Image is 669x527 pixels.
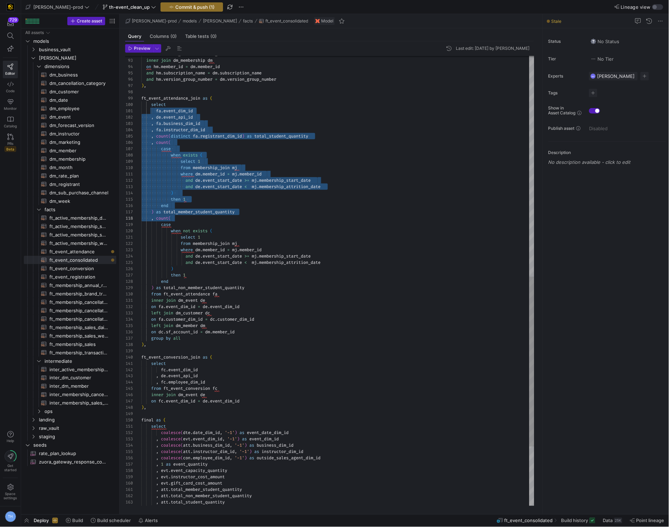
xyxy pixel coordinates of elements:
[3,481,18,503] a: Spacesettings
[548,91,583,95] span: Tags
[151,114,154,120] span: ,
[132,19,177,24] span: [PERSON_NAME]-prod
[24,298,116,306] a: ft_membership_cancellations_daily_forecast​​​​​​​​​​
[151,127,154,133] span: ,
[49,374,108,382] span: inter_dm_customer​​​​​​​​​​
[124,17,178,25] button: [PERSON_NAME]-prod
[24,256,116,264] div: Press SPACE to select this row.
[49,71,108,79] span: dm_business​​​​​​​​​​
[49,147,108,155] span: dm_member​​​​​​​​​​
[603,518,613,523] span: Data
[49,96,108,104] span: dm_date​​​​​​​​​​
[208,70,210,76] span: =
[67,17,105,25] button: Create asset
[254,133,308,139] span: total_student_quantity
[49,155,108,163] span: dm_membership​​​​​​​​​​
[24,37,116,45] div: Press SPACE to select this row.
[24,54,116,62] div: Press SPACE to select this row.
[24,96,116,104] a: dm_date​​​​​​​​​​
[125,152,133,158] div: 108
[49,197,108,205] span: dm_week​​​​​​​​​​
[24,113,116,121] div: Press SPACE to select this row.
[154,64,158,69] span: hm
[49,281,108,289] span: ft_membership_annual_retention​​​​​​​​​​
[183,19,197,24] span: models
[24,391,116,399] a: inter_membership_cancellations_forecast​​​​​​​​​​
[24,264,116,273] a: ft_event_conversion​​​​​​​​​​
[135,515,161,527] button: Alerts
[101,2,158,12] button: th-event_clean_up
[24,315,116,323] a: ft_membership_cancellations​​​​​​​​​​
[185,34,217,39] span: Table tests
[24,172,116,180] a: dm_rate_plan​​​​​​​​​​
[456,46,530,51] div: Last edit: [DATE] by [PERSON_NAME]
[195,178,200,183] span: de
[125,127,133,133] div: 104
[49,130,108,138] span: dm_instructor​​​​​​​​​​
[49,290,108,298] span: ft_membership_brand_transfer​​​​​​​​​​
[150,34,177,39] span: Columns
[24,214,116,222] a: ft_active_membership_daily_forecast​​​​​​​​​​
[97,518,131,523] span: Build scheduler
[232,171,237,177] span: mj
[217,70,220,76] span: .
[316,19,320,23] img: undefined
[636,518,664,523] span: Point lineage
[49,265,108,273] span: ft_event_conversion​​​​​​​​​​
[24,323,116,332] a: ft_membership_sales_daily_forecast​​​​​​​​​​
[548,159,666,165] p: No description available - click to edit
[3,509,18,524] button: TH
[24,332,116,340] a: ft_membership_sales_weekly_forecast​​​​​​​​​​
[24,146,116,155] div: Press SPACE to select this row.
[49,189,108,197] span: dm_sub_purchase_channel​​​​​​​​​​
[24,247,116,256] div: Press SPACE to select this row.
[210,34,217,39] span: (0)
[24,247,116,256] a: ft_event_attendance​​​​​​​​​​
[24,104,116,113] a: dm_employee​​​​​​​​​​
[225,76,227,82] span: .
[558,515,599,527] button: Build history
[198,64,220,69] span: member_id
[24,138,116,146] div: Press SPACE to select this row.
[24,231,116,239] a: ft_active_membership_snapshot​​​​​​​​​​
[49,180,108,188] span: dm_registrant​​​​​​​​​​
[24,197,116,205] a: dm_week​​​​​​​​​​
[24,87,116,96] div: Press SPACE to select this row.
[49,105,108,113] span: dm_employee​​​​​​​​​​
[25,30,44,35] div: All assets
[548,150,666,155] p: Description
[163,70,205,76] span: subscription_name
[7,4,14,11] img: https://storage.googleapis.com/y42-prod-data-exchange/images/uAsz27BndGEK0hZWDFeOjoxA7jCwgK9jE472...
[168,133,171,139] span: (
[125,177,133,184] div: 112
[49,340,108,348] span: ft_membership_sales​​​​​​​​​​
[146,76,154,82] span: and
[203,19,237,24] span: [PERSON_NAME]
[24,163,116,172] div: Press SPACE to select this row.
[146,70,154,76] span: and
[24,180,116,188] div: Press SPACE to select this row.
[193,165,230,171] span: membership_join
[125,101,133,108] div: 100
[161,2,223,12] button: Commit & push (1)
[203,171,225,177] span: member_id
[590,73,596,79] div: MN
[125,171,133,177] div: 111
[24,172,116,180] div: Press SPACE to select this row.
[45,62,115,71] span: dimensions
[24,45,116,54] div: Press SPACE to select this row.
[125,108,133,114] div: 101
[33,4,83,10] span: [PERSON_NAME]-prod
[24,2,91,12] button: [PERSON_NAME]-prod
[24,155,116,163] a: dm_membership​​​​​​​​​​
[200,171,203,177] span: .
[39,54,115,62] span: [PERSON_NAME]
[243,19,253,24] span: facts
[548,56,583,61] span: Tier
[24,239,116,247] a: ft_active_membership_weekly_forecast​​​​​​​​​​
[49,298,108,306] span: ft_membership_cancellations_daily_forecast​​​​​​​​​​
[24,129,116,138] a: dm_instructor​​​​​​​​​​
[3,113,18,131] a: Catalog
[195,171,200,177] span: dm
[3,428,18,446] button: Help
